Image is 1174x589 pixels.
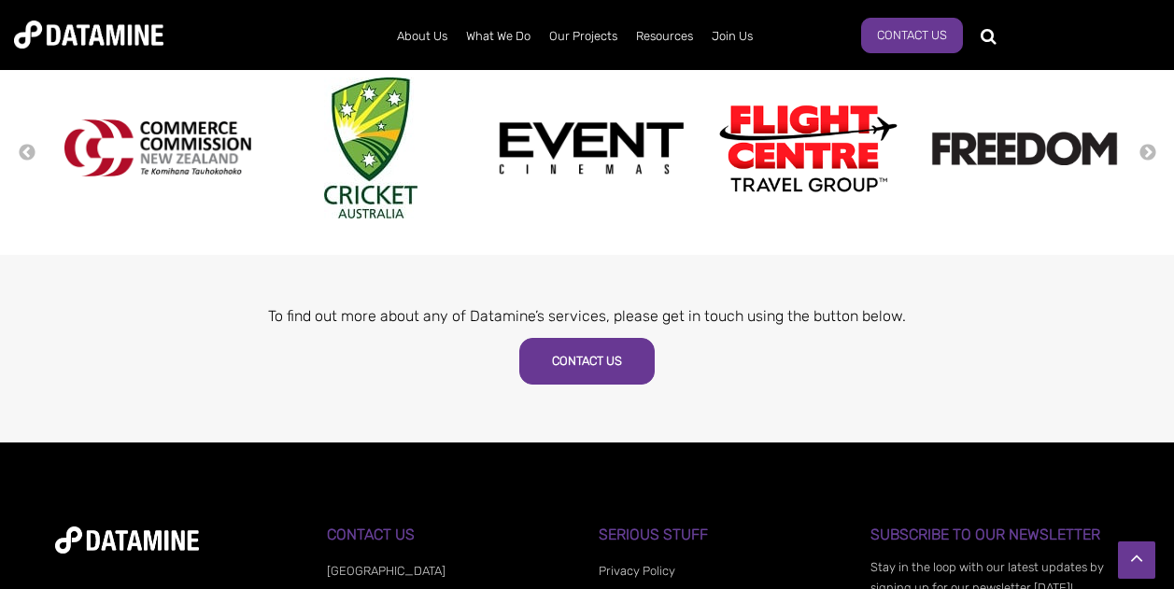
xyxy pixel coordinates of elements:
[55,526,199,554] img: datamine-logo-white
[627,12,702,61] a: Resources
[931,132,1118,166] img: Freedom logo
[870,526,1120,543] h3: Subscribe to our Newsletter
[324,77,417,218] img: Cricket Australia
[327,564,446,578] a: [GEOGRAPHIC_DATA]
[861,18,963,53] a: Contact Us
[599,526,848,543] h3: Serious Stuff
[18,143,36,163] button: Previous
[64,119,251,176] img: commercecommission
[498,121,685,175] img: event cinemas
[702,12,762,61] a: Join Us
[1139,143,1157,163] button: Next
[457,12,540,61] a: What We Do
[519,338,655,385] a: Contact Us
[540,12,627,61] a: Our Projects
[388,12,457,61] a: About Us
[327,526,576,543] h3: Contact Us
[599,564,675,578] a: Privacy Policy
[714,100,901,196] img: Flight Centre
[268,307,906,325] span: To find out more about any of Datamine’s services, please get in touch using the button below.
[14,21,163,49] img: Datamine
